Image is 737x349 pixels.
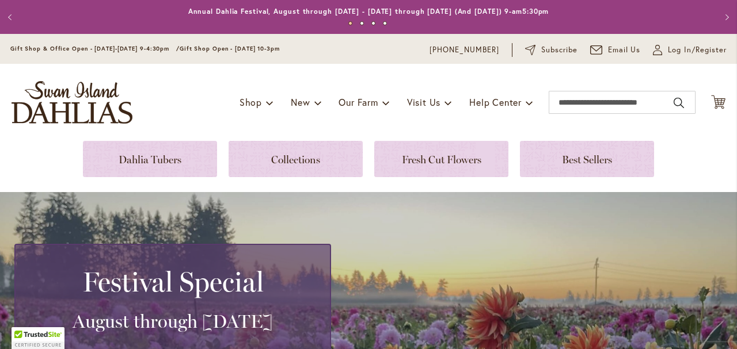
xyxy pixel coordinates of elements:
button: Next [714,6,737,29]
span: Our Farm [339,96,378,108]
a: Log In/Register [653,44,727,56]
span: Gift Shop Open - [DATE] 10-3pm [180,45,280,52]
span: Gift Shop & Office Open - [DATE]-[DATE] 9-4:30pm / [10,45,180,52]
span: Subscribe [541,44,578,56]
a: [PHONE_NUMBER] [430,44,499,56]
button: 1 of 4 [348,21,352,25]
span: Email Us [608,44,641,56]
button: 4 of 4 [383,21,387,25]
span: Help Center [469,96,522,108]
span: Log In/Register [668,44,727,56]
a: store logo [12,81,132,124]
span: Visit Us [407,96,440,108]
span: New [291,96,310,108]
h2: Festival Special [29,266,316,298]
span: Shop [240,96,262,108]
a: Annual Dahlia Festival, August through [DATE] - [DATE] through [DATE] (And [DATE]) 9-am5:30pm [188,7,549,16]
a: Email Us [590,44,641,56]
button: 3 of 4 [371,21,375,25]
button: 2 of 4 [360,21,364,25]
a: Subscribe [525,44,578,56]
